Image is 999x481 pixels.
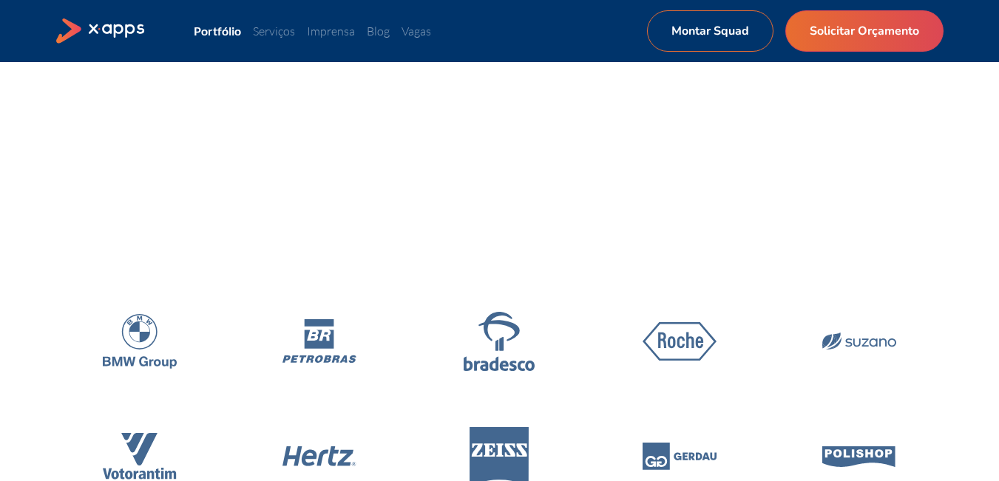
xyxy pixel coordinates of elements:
[307,24,355,38] a: Imprensa
[785,10,944,52] a: Solicitar Orçamento
[402,24,431,38] a: Vagas
[194,24,241,38] a: Portfólio
[253,24,295,38] a: Serviços
[647,10,773,52] a: Montar Squad
[367,24,390,38] a: Blog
